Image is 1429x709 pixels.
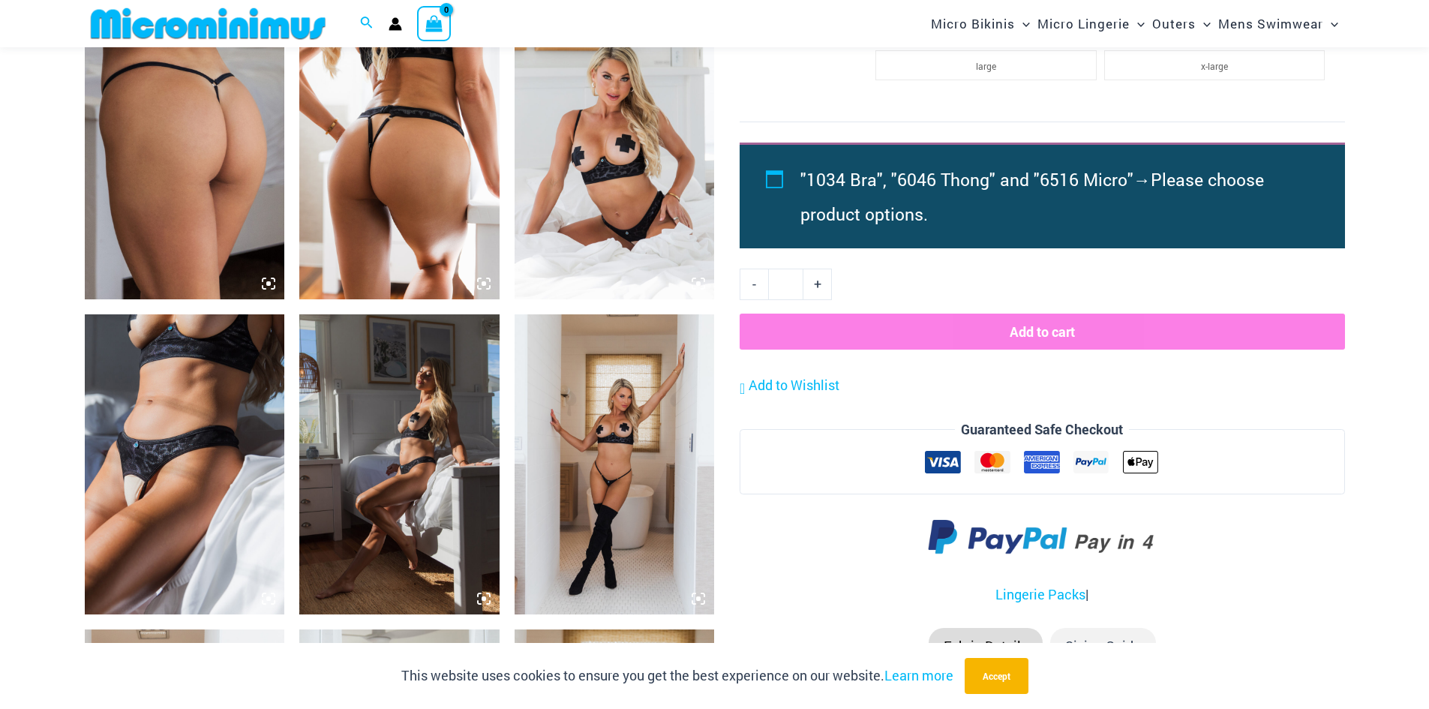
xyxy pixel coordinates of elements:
a: OutersMenu ToggleMenu Toggle [1148,5,1214,43]
span: large [976,60,996,72]
span: "1034 Bra", "6046 Thong" and "6516 Micro" [800,168,1133,191]
legend: Guaranteed Safe Checkout [955,419,1129,441]
a: Mens SwimwearMenu ToggleMenu Toggle [1214,5,1342,43]
span: Please choose product options. [800,168,1264,225]
li: → [800,162,1310,231]
span: Menu Toggle [1015,5,1030,43]
span: Mens Swimwear [1218,5,1323,43]
a: + [803,269,832,300]
a: Add to Wishlist [740,374,839,397]
a: - [740,269,768,300]
input: Product quantity [768,269,803,300]
li: large [875,50,1096,80]
span: x-large [1201,60,1228,72]
li: x-large [1104,50,1325,80]
button: Add to cart [740,314,1344,350]
img: Nights Fall Silver Leopard 1036 Bra 6516 Micro [515,314,715,614]
nav: Site Navigation [925,2,1345,45]
a: Account icon link [389,17,402,31]
a: Lingerie Packs [995,585,1085,603]
span: Menu Toggle [1323,5,1338,43]
span: Micro Lingerie [1037,5,1130,43]
a: View Shopping Cart, empty [417,6,452,41]
a: Search icon link [360,14,374,34]
a: Learn more [884,666,953,684]
span: Menu Toggle [1130,5,1145,43]
img: Nights Fall Silver Leopard 1036 Bra 6046 Thong [299,314,500,614]
p: | [740,584,1344,606]
a: Micro BikinisMenu ToggleMenu Toggle [927,5,1034,43]
span: Menu Toggle [1196,5,1211,43]
img: MM SHOP LOGO FLAT [85,7,332,41]
li: Fabric Details [929,628,1043,665]
button: Accept [965,658,1028,694]
li: Sizing Guide [1050,628,1156,665]
img: Nights Fall Silver Leopard 1036 Bra 6046 Thong [85,314,285,614]
span: Outers [1152,5,1196,43]
span: Micro Bikinis [931,5,1015,43]
p: This website uses cookies to ensure you get the best experience on our website. [401,665,953,687]
span: Add to Wishlist [749,376,839,394]
a: Micro LingerieMenu ToggleMenu Toggle [1034,5,1148,43]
